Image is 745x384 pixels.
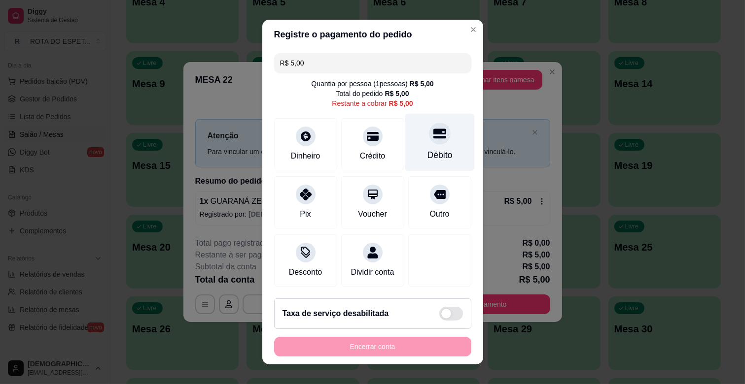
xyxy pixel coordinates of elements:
div: Dinheiro [291,150,320,162]
div: Voucher [358,208,387,220]
input: Ex.: hambúrguer de cordeiro [280,53,465,73]
div: Crédito [360,150,386,162]
div: Outro [429,208,449,220]
div: Pix [300,208,311,220]
div: Quantia por pessoa ( 1 pessoas) [311,79,433,89]
div: Desconto [289,266,322,278]
div: R$ 5,00 [389,98,413,108]
h2: Taxa de serviço desabilitada [283,308,389,320]
button: Close [465,22,481,37]
div: Débito [427,149,452,161]
header: Registre o pagamento do pedido [262,20,483,49]
div: Restante a cobrar [332,98,413,108]
div: R$ 5,00 [410,79,434,89]
div: Total do pedido [336,89,409,98]
div: R$ 5,00 [385,89,409,98]
div: Dividir conta [351,266,394,278]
